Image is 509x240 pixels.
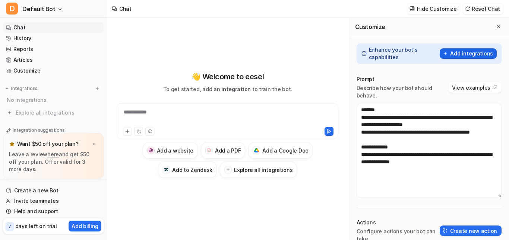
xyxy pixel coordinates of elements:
p: Leave a review and get $50 off your plan. Offer valid for 3 more days. [9,151,98,173]
button: Add a websiteAdd a website [143,142,198,159]
img: Add to Zendesk [164,167,169,172]
img: expand menu [4,86,10,91]
p: To get started, add an to train the bot. [163,85,292,93]
button: Create new action [440,225,502,236]
div: No integrations [4,94,104,106]
h3: Add a website [157,147,193,154]
p: Actions [357,219,440,226]
a: Help and support [3,206,104,217]
p: 7 [8,223,11,230]
a: Reports [3,44,104,54]
button: Explore all integrations [220,161,297,178]
h3: Add a PDF [215,147,241,154]
span: D [6,3,18,15]
img: menu_add.svg [95,86,100,91]
span: Explore all integrations [16,107,101,119]
img: create-action-icon.svg [443,228,448,233]
p: Want $50 off your plan? [17,140,79,148]
img: Add a website [148,148,153,153]
a: Customize [3,65,104,76]
img: explore all integrations [6,109,13,116]
img: Add a PDF [207,148,212,153]
p: Prompt [357,76,448,83]
a: History [3,33,104,44]
p: days left on trial [15,222,57,230]
h3: Add to Zendesk [172,166,212,174]
button: Integrations [3,85,40,92]
p: Hide Customize [417,5,457,13]
p: Describe how your bot should behave. [357,84,448,99]
a: Chat [3,22,104,33]
img: customize [410,6,415,12]
img: star [9,141,15,147]
img: x [92,142,97,147]
div: Chat [119,5,132,13]
button: View examples [448,82,502,93]
a: here [47,151,59,157]
span: Default Bot [22,4,56,14]
a: Create a new Bot [3,185,104,196]
button: Add a Google DocAdd a Google Doc [248,142,313,159]
button: Add integrations [440,48,497,59]
button: Hide Customize [407,3,460,14]
p: Add billing [72,222,98,230]
img: Add a Google Doc [254,148,259,153]
h3: Add a Google Doc [262,147,308,154]
h3: Explore all integrations [234,166,293,174]
a: Explore all integrations [3,108,104,118]
p: Integrations [11,86,38,92]
button: Add to ZendeskAdd to Zendesk [158,161,217,178]
span: integration [221,86,251,92]
p: 👋 Welcome to eesel [191,71,264,82]
a: Invite teammates [3,196,104,206]
a: Articles [3,55,104,65]
button: Reset Chat [463,3,503,14]
button: Add billing [69,221,101,231]
button: Close flyout [494,22,503,31]
h2: Customize [355,23,385,31]
img: reset [465,6,470,12]
p: Enhance your bot's capabilities [369,46,438,61]
p: Integration suggestions [13,127,64,134]
button: Add a PDFAdd a PDF [201,142,245,159]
